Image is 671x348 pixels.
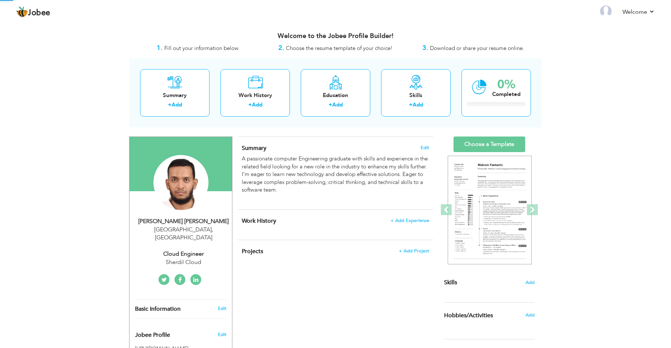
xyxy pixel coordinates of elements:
[421,145,429,150] span: Edit
[146,92,204,99] div: Summary
[242,144,266,152] span: Summary
[28,9,50,17] span: Jobee
[387,92,445,99] div: Skills
[135,217,232,226] div: [PERSON_NAME] [PERSON_NAME]
[399,248,429,253] span: + Add Project
[242,217,429,225] h4: This helps to show the companies you have worked for.
[172,101,182,108] a: Add
[212,226,213,234] span: ,
[242,248,429,255] h4: This helps to highlight the project, tools and skills you have worked on.
[242,144,429,152] h4: Adding a summary is a quick and easy way to highlight your experience and interests.
[164,45,240,52] span: Fill out your information below.
[135,258,232,267] div: Sherdil Cloud
[623,8,655,16] a: Welcome
[168,101,172,109] label: +
[226,92,284,99] div: Work History
[444,278,457,286] span: Skills
[157,43,163,53] strong: 1.
[430,45,524,52] span: Download or share your resume online.
[135,306,181,313] span: Basic Information
[135,250,232,258] div: Cloud Engineer
[332,101,343,108] a: Add
[422,43,428,53] strong: 3.
[409,101,413,109] label: +
[248,101,252,109] label: +
[218,305,227,312] a: Edit
[444,313,493,319] span: Hobbies/Activities
[218,331,227,338] span: Edit
[526,312,535,318] span: Add
[252,101,262,108] a: Add
[278,43,284,53] strong: 2.
[391,218,429,223] span: + Add Experience
[439,303,540,328] div: Share some of your professional and personal interests.
[242,155,429,202] div: A passionate computer Engineering graduate with skills and experience in the related field lookin...
[492,79,520,91] div: 0%
[286,45,393,52] span: Choose the resume template of your choice!
[526,279,535,286] span: Add
[307,92,364,99] div: Education
[16,6,28,18] img: jobee.io
[130,324,232,342] div: Enhance your career by creating a custom URL for your Jobee public profile.
[135,332,170,339] span: Jobee Profile
[16,6,50,18] a: Jobee
[600,5,612,17] img: Profile Img
[153,155,208,210] img: Syed Muhammad Noman Akhtar
[242,247,263,255] span: Projects
[453,137,525,152] a: Choose a Template
[135,226,232,242] div: [GEOGRAPHIC_DATA] [GEOGRAPHIC_DATA]
[242,217,276,225] span: Work History
[329,101,332,109] label: +
[129,33,542,40] h3: Welcome to the Jobee Profile Builder!
[413,101,423,108] a: Add
[492,91,520,98] div: Completed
